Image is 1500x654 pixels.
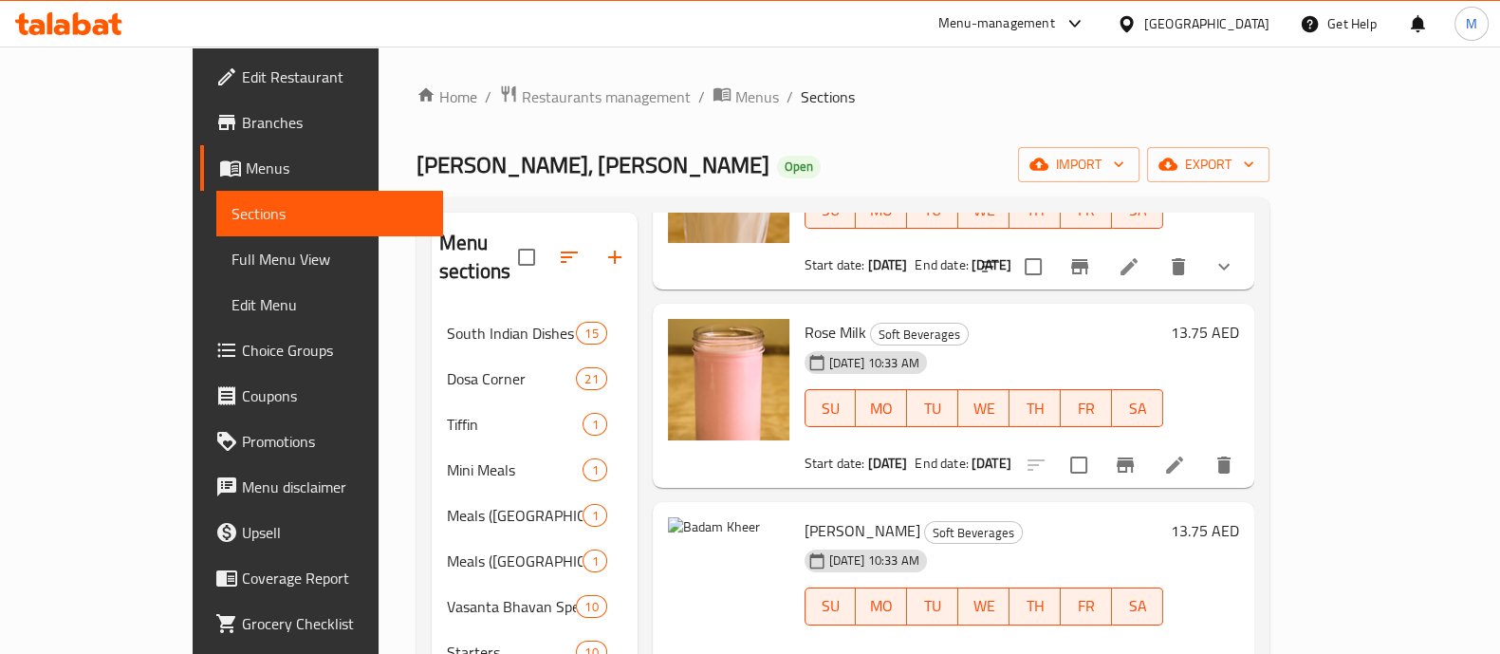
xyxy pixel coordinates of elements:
[200,373,443,419] a: Coupons
[242,339,428,362] span: Choice Groups
[1171,517,1239,544] h6: 13.75 AED
[200,555,443,601] a: Coverage Report
[200,464,443,510] a: Menu disclaimer
[805,588,857,626] button: SU
[583,413,606,436] div: items
[863,395,899,422] span: MO
[915,252,968,277] span: End date:
[1156,244,1201,290] button: delete
[439,229,518,286] h2: Menu sections
[1018,147,1139,182] button: import
[1201,244,1247,290] button: show more
[200,327,443,373] a: Choice Groups
[583,507,605,525] span: 1
[871,324,968,346] span: Soft Beverages
[1017,395,1053,422] span: TH
[925,522,1022,544] span: Soft Beverages
[200,145,443,191] a: Menus
[242,111,428,134] span: Branches
[447,595,576,618] span: Vasanta Bhavan Special
[1017,196,1053,224] span: TH
[972,451,1011,476] b: [DATE]
[958,389,1009,427] button: WE
[1102,442,1148,488] button: Branch-specific-item
[867,451,907,476] b: [DATE]
[1201,442,1247,488] button: delete
[447,504,583,527] span: Meals ([GEOGRAPHIC_DATA])
[958,588,1009,626] button: WE
[1059,445,1099,485] span: Select to update
[583,458,606,481] div: items
[1147,147,1269,182] button: export
[1120,196,1156,224] span: SA
[968,244,1013,290] button: sort-choices
[966,592,1002,620] span: WE
[805,318,866,346] span: Rose Milk
[1009,389,1061,427] button: TH
[1033,153,1124,177] span: import
[863,592,899,620] span: MO
[1061,588,1112,626] button: FR
[583,550,606,572] div: items
[1112,389,1163,427] button: SA
[216,236,443,282] a: Full Menu View
[432,356,638,402] div: Dosa Corner21
[1112,588,1163,626] button: SA
[777,156,821,178] div: Open
[856,389,907,427] button: MO
[242,612,428,635] span: Grocery Checklist
[813,395,849,422] span: SU
[863,196,899,224] span: MO
[1013,247,1053,287] span: Select to update
[867,252,907,277] b: [DATE]
[447,458,583,481] div: Mini Meals
[915,592,951,620] span: TU
[432,402,638,447] div: Tiffin1
[1068,592,1104,620] span: FR
[1120,395,1156,422] span: SA
[1118,255,1140,278] a: Edit menu item
[216,191,443,236] a: Sections
[447,550,583,572] div: Meals (North India)
[1057,244,1102,290] button: Branch-specific-item
[787,85,793,108] li: /
[668,319,789,440] img: Rose Milk
[447,550,583,572] span: Meals ([GEOGRAPHIC_DATA])
[805,516,920,545] span: [PERSON_NAME]
[1017,592,1053,620] span: TH
[1163,454,1186,476] a: Edit menu item
[1466,13,1477,34] span: M
[576,367,606,390] div: items
[938,12,1055,35] div: Menu-management
[907,389,958,427] button: TU
[822,354,927,372] span: [DATE] 10:33 AM
[915,451,968,476] span: End date:
[577,370,605,388] span: 21
[822,551,927,570] span: [DATE] 10:33 AM
[242,384,428,407] span: Coupons
[417,84,1269,109] nav: breadcrumb
[447,322,576,345] span: South Indian Dishes
[447,504,583,527] div: Meals (South India)
[447,413,583,436] span: Tiffin
[242,476,428,498] span: Menu disclaimer
[432,447,638,493] div: Mini Meals1
[713,84,779,109] a: Menus
[200,54,443,100] a: Edit Restaurant
[417,143,769,186] span: [PERSON_NAME], [PERSON_NAME]
[231,202,428,225] span: Sections
[907,588,958,626] button: TU
[522,85,691,108] span: Restaurants management
[1162,153,1254,177] span: export
[1068,196,1104,224] span: FR
[813,592,849,620] span: SU
[447,367,576,390] span: Dosa Corner
[200,601,443,646] a: Grocery Checklist
[856,588,907,626] button: MO
[417,85,477,108] a: Home
[242,65,428,88] span: Edit Restaurant
[915,395,951,422] span: TU
[698,85,705,108] li: /
[242,430,428,453] span: Promotions
[1120,592,1156,620] span: SA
